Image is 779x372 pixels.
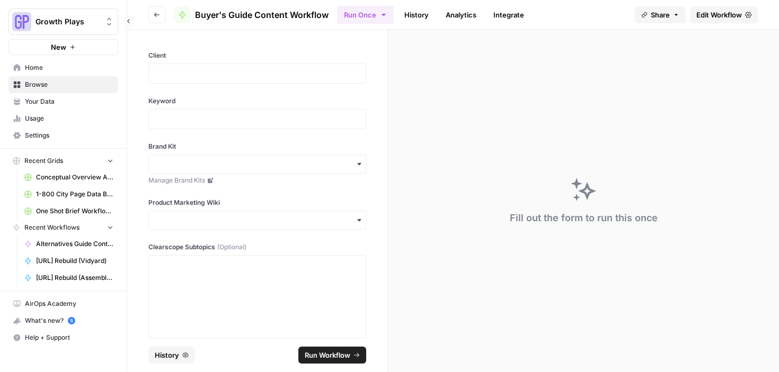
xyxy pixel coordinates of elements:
button: Recent Grids [8,153,118,169]
span: Alternatives Guide Content Workflow [36,239,113,249]
span: [URL] Rebuild (Vidyard) [36,256,113,266]
span: Conceptual Overview Article Grid [36,173,113,182]
a: Usage [8,110,118,127]
span: One Shot Brief Workflow Grid [36,206,113,216]
a: One Shot Brief Workflow Grid [20,203,118,220]
button: New [8,39,118,55]
button: Workspace: Growth Plays [8,8,118,35]
span: History [155,350,179,360]
label: Product Marketing Wiki [148,198,366,207]
span: 1-800 City Page Data Batch 5 [36,189,113,199]
button: Run Once [337,6,394,24]
a: Conceptual Overview Article Grid [20,169,118,186]
label: Brand Kit [148,142,366,151]
span: (Optional) [217,242,246,252]
span: Help + Support [25,333,113,342]
text: 5 [70,318,73,323]
button: What's new? 5 [8,312,118,329]
a: Analytics [439,6,483,23]
span: Recent Grids [24,156,63,166]
span: Your Data [25,97,113,106]
span: Browse [25,80,113,89]
span: Recent Workflows [24,223,79,232]
span: Home [25,63,113,72]
a: Browse [8,76,118,93]
a: Integrate [487,6,530,23]
a: [URL] Rebuild (Vidyard) [20,252,118,269]
a: Your Data [8,93,118,110]
span: Usage [25,114,113,123]
img: Growth Plays Logo [12,12,31,31]
span: Edit Workflow [696,10,742,20]
a: [URL] Rebuild (Assembled) [20,269,118,286]
a: Home [8,59,118,76]
span: Settings [25,131,113,140]
a: History [398,6,435,23]
span: Share [651,10,670,20]
button: Help + Support [8,329,118,346]
button: History [148,347,195,364]
span: Run Workflow [305,350,350,360]
button: Share [635,6,686,23]
a: Edit Workflow [690,6,758,23]
span: New [51,42,66,52]
a: AirOps Academy [8,295,118,312]
span: Buyer's Guide Content Workflow [195,8,329,21]
a: 1-800 City Page Data Batch 5 [20,186,118,203]
span: [URL] Rebuild (Assembled) [36,273,113,283]
a: Manage Brand Kits [148,176,366,185]
a: Settings [8,127,118,144]
span: Growth Plays [36,16,100,27]
a: Buyer's Guide Content Workflow [174,6,329,23]
a: Alternatives Guide Content Workflow [20,235,118,252]
label: Keyword [148,96,366,106]
label: Client [148,51,366,60]
button: Recent Workflows [8,220,118,235]
a: 5 [68,317,75,324]
span: AirOps Academy [25,299,113,309]
label: Clearscope Subtopics [148,242,366,252]
div: What's new? [9,313,118,329]
button: Run Workflow [298,347,366,364]
div: Fill out the form to run this once [510,211,658,225]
